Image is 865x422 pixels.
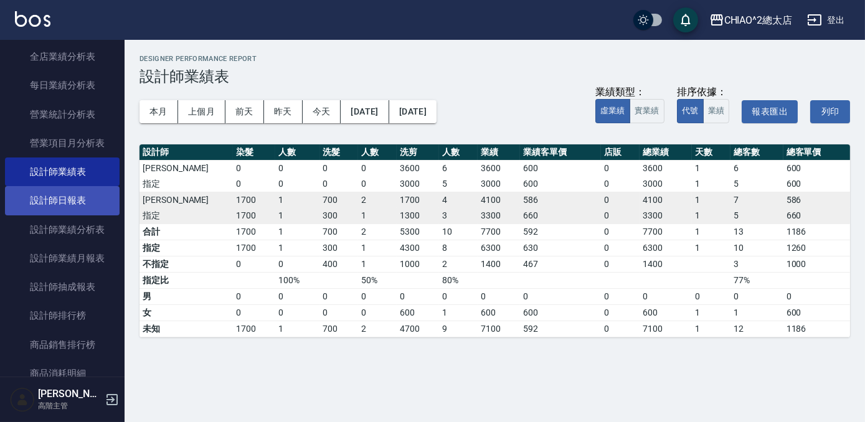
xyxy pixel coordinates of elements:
[225,100,264,123] button: 前天
[640,208,692,224] td: 3300
[275,208,319,224] td: 1
[275,256,319,272] td: 0
[520,160,601,176] td: 600
[520,304,601,321] td: 600
[320,223,359,240] td: 700
[341,100,389,123] button: [DATE]
[139,321,233,337] td: 未知
[478,321,520,337] td: 7100
[358,144,397,161] th: 人數
[439,304,478,321] td: 1
[802,9,850,32] button: 登出
[692,321,730,337] td: 1
[275,304,319,321] td: 0
[320,192,359,208] td: 700
[601,304,640,321] td: 0
[640,223,692,240] td: 7700
[478,160,520,176] td: 3600
[38,400,102,411] p: 高階主管
[233,223,275,240] td: 1700
[5,244,120,273] a: 設計師業績月報表
[303,100,341,123] button: 今天
[640,160,692,176] td: 3600
[275,321,319,337] td: 1
[5,215,120,244] a: 設計師業績分析表
[320,176,359,192] td: 0
[439,272,478,288] td: 80%
[810,100,850,123] button: 列印
[439,208,478,224] td: 3
[358,288,397,304] td: 0
[139,304,233,321] td: 女
[601,160,640,176] td: 0
[730,144,783,161] th: 總客數
[397,240,439,256] td: 4300
[5,273,120,301] a: 設計師抽成報表
[358,272,397,288] td: 50%
[320,240,359,256] td: 300
[520,176,601,192] td: 600
[233,240,275,256] td: 1700
[520,321,601,337] td: 592
[677,86,730,99] div: 排序依據：
[139,272,233,288] td: 指定比
[358,304,397,321] td: 0
[233,304,275,321] td: 0
[673,7,698,32] button: save
[439,256,478,272] td: 2
[640,321,692,337] td: 7100
[730,192,783,208] td: 7
[5,42,120,71] a: 全店業績分析表
[640,304,692,321] td: 600
[601,240,640,256] td: 0
[478,256,520,272] td: 1400
[5,100,120,129] a: 營業統計分析表
[783,288,850,304] td: 0
[640,256,692,272] td: 1400
[478,223,520,240] td: 7700
[233,192,275,208] td: 1700
[233,144,275,161] th: 染髮
[397,304,439,321] td: 600
[439,223,478,240] td: 10
[397,223,439,240] td: 5300
[601,256,640,272] td: 0
[783,144,850,161] th: 總客單價
[601,223,640,240] td: 0
[742,100,798,123] button: 報表匯出
[139,288,233,304] td: 男
[139,100,178,123] button: 本月
[730,208,783,224] td: 5
[5,157,120,186] a: 設計師業績表
[783,223,850,240] td: 1186
[178,100,225,123] button: 上個月
[730,160,783,176] td: 6
[275,288,319,304] td: 0
[320,160,359,176] td: 0
[389,100,437,123] button: [DATE]
[692,208,730,224] td: 1
[520,223,601,240] td: 592
[692,176,730,192] td: 1
[358,160,397,176] td: 0
[692,240,730,256] td: 1
[783,208,850,224] td: 660
[320,208,359,224] td: 300
[692,223,730,240] td: 1
[478,192,520,208] td: 4100
[520,192,601,208] td: 586
[520,288,601,304] td: 0
[478,304,520,321] td: 600
[233,208,275,224] td: 1700
[275,223,319,240] td: 1
[783,160,850,176] td: 600
[139,68,850,85] h3: 設計師業績表
[139,144,233,161] th: 設計師
[397,256,439,272] td: 1000
[397,144,439,161] th: 洗剪
[478,240,520,256] td: 6300
[275,160,319,176] td: 0
[5,71,120,100] a: 每日業績分析表
[692,288,730,304] td: 0
[320,321,359,337] td: 700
